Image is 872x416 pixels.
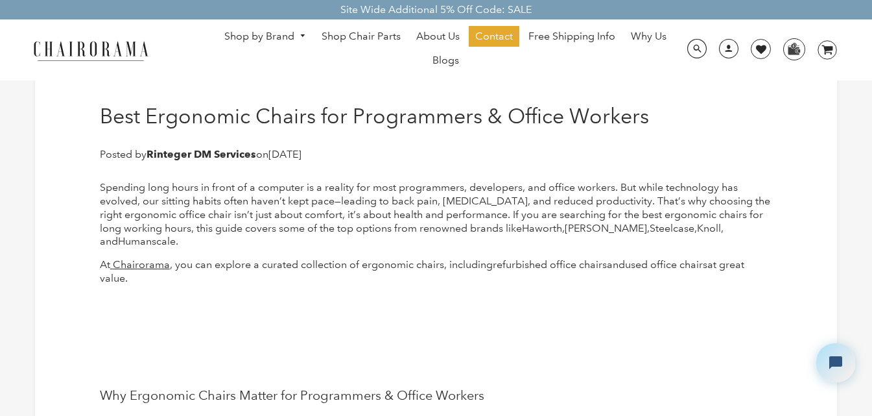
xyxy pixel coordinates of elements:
[631,30,666,43] span: Why Us
[469,26,519,47] a: Contact
[432,54,459,67] span: Blogs
[624,26,673,47] a: Why Us
[410,26,466,47] a: About Us
[176,235,178,247] span: .
[100,181,770,234] span: Spending long hours in front of a computer is a reality for most programmers, developers, and off...
[475,30,513,43] span: Contact
[695,332,866,393] iframe: Tidio Chat
[650,222,694,234] span: Steelcase
[565,222,647,234] span: [PERSON_NAME]
[562,222,565,234] span: ,
[322,30,401,43] span: Shop Chair Parts
[211,26,680,74] nav: DesktopNavigation
[26,39,156,62] img: chairorama
[625,258,707,271] span: used office chairs
[522,26,622,47] a: Free Shipping Info
[100,258,110,271] span: At
[784,39,804,58] img: WhatsApp_Image_2024-07-12_at_16.23.01.webp
[118,235,176,247] span: Humanscale
[170,258,493,271] span: , you can explore a curated collection of ergonomic chairs, including
[607,258,625,271] span: and
[110,258,170,271] a: Chairorama
[528,30,615,43] span: Free Shipping Info
[522,222,562,234] span: Haworth
[315,26,407,47] a: Shop Chair Parts
[493,258,607,271] span: refurbished office chairs
[100,258,744,284] span: at great value.
[426,50,465,71] a: Blogs
[268,148,301,160] time: [DATE]
[113,258,170,271] span: Chairorama
[100,148,649,162] p: Posted by on
[416,30,460,43] span: About Us
[694,222,697,234] span: ,
[100,104,649,128] h1: Best Ergonomic Chairs for Programmers & Office Workers
[100,387,484,403] span: Why Ergonomic Chairs Matter for Programmers & Office Workers
[147,148,256,160] strong: Rinteger DM Services
[697,222,721,234] span: Knoll
[100,222,724,248] span: , and
[647,222,650,234] span: ,
[218,27,312,47] a: Shop by Brand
